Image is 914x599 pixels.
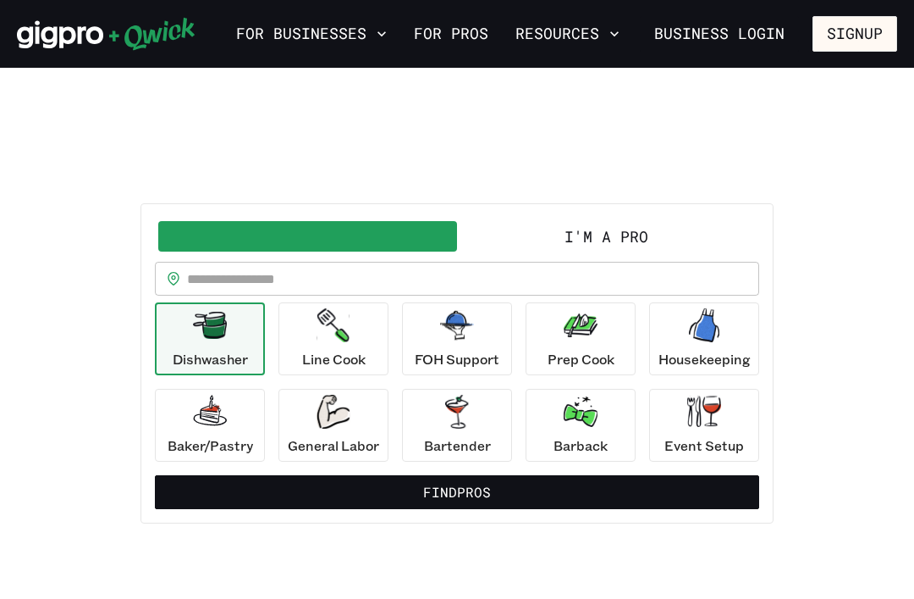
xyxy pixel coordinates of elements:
button: Housekeeping [649,302,759,375]
button: For Businesses [229,19,394,48]
a: Business Login [640,16,799,52]
button: Event Setup [649,389,759,462]
p: Barback [553,435,608,456]
p: Baker/Pastry [168,435,253,456]
p: Bartender [424,435,491,456]
button: Dishwasher [155,302,265,375]
p: Dishwasher [173,349,248,369]
button: Signup [812,16,897,52]
p: General Labor [288,435,379,456]
button: Baker/Pastry [155,389,265,462]
button: Prep Cook [526,302,636,375]
button: Barback [526,389,636,462]
button: I'm a Business [158,221,457,252]
button: Line Cook [278,302,388,375]
p: Housekeeping [658,349,751,369]
button: I'm a Pro [457,221,756,252]
button: Resources [509,19,626,48]
button: Bartender [402,389,512,462]
p: Prep Cook [548,349,614,369]
a: For Pros [407,19,495,48]
p: FOH Support [415,349,499,369]
button: FindPros [155,475,759,509]
p: Line Cook [302,349,366,369]
button: FOH Support [402,302,512,375]
button: General Labor [278,389,388,462]
h2: GET GREAT SERVICE, A LA CARTE. [140,153,774,186]
p: Event Setup [664,435,744,456]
